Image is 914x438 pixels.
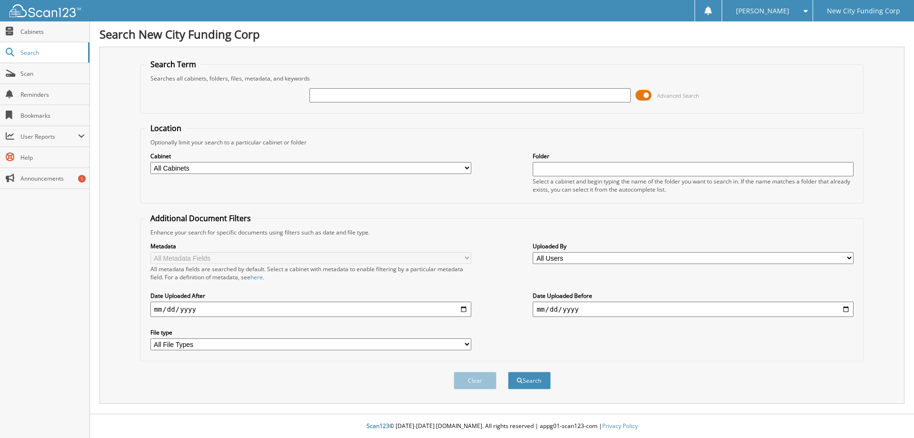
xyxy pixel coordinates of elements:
label: Folder [533,152,854,160]
div: 1 [78,175,86,183]
label: Date Uploaded Before [533,292,854,300]
div: All metadata fields are searched by default. Select a cabinet with metadata to enable filtering b... [150,265,471,281]
img: scan123-logo-white.svg [10,4,81,17]
div: Select a cabinet and begin typing the name of the folder you want to search in. If the name match... [533,177,854,194]
div: © [DATE]-[DATE] [DOMAIN_NAME]. All rights reserved | appg01-scan123-com | [90,415,914,438]
span: Announcements [20,174,85,183]
div: Searches all cabinets, folders, files, metadata, and keywords [146,74,859,82]
button: Clear [454,372,497,389]
span: Scan [20,70,85,78]
span: New City Funding Corp [827,8,900,14]
legend: Additional Document Filters [146,213,256,224]
label: Cabinet [150,152,471,160]
span: Help [20,153,85,162]
span: Search [20,49,83,57]
div: Enhance your search for specific documents using filters such as date and file type. [146,228,859,236]
legend: Location [146,123,186,133]
span: Scan123 [367,422,389,430]
h1: Search New City Funding Corp [99,26,904,42]
label: Metadata [150,242,471,250]
a: here [250,273,263,281]
span: User Reports [20,132,78,141]
label: Uploaded By [533,242,854,250]
a: Privacy Policy [602,422,638,430]
legend: Search Term [146,59,201,70]
span: Cabinets [20,28,85,36]
span: [PERSON_NAME] [736,8,789,14]
span: Bookmarks [20,112,85,120]
button: Search [508,372,551,389]
span: Reminders [20,91,85,99]
label: File type [150,328,471,336]
input: end [533,302,854,317]
span: Advanced Search [657,92,699,99]
iframe: Chat Widget [866,392,914,438]
div: Optionally limit your search to a particular cabinet or folder [146,138,859,146]
label: Date Uploaded After [150,292,471,300]
input: start [150,302,471,317]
